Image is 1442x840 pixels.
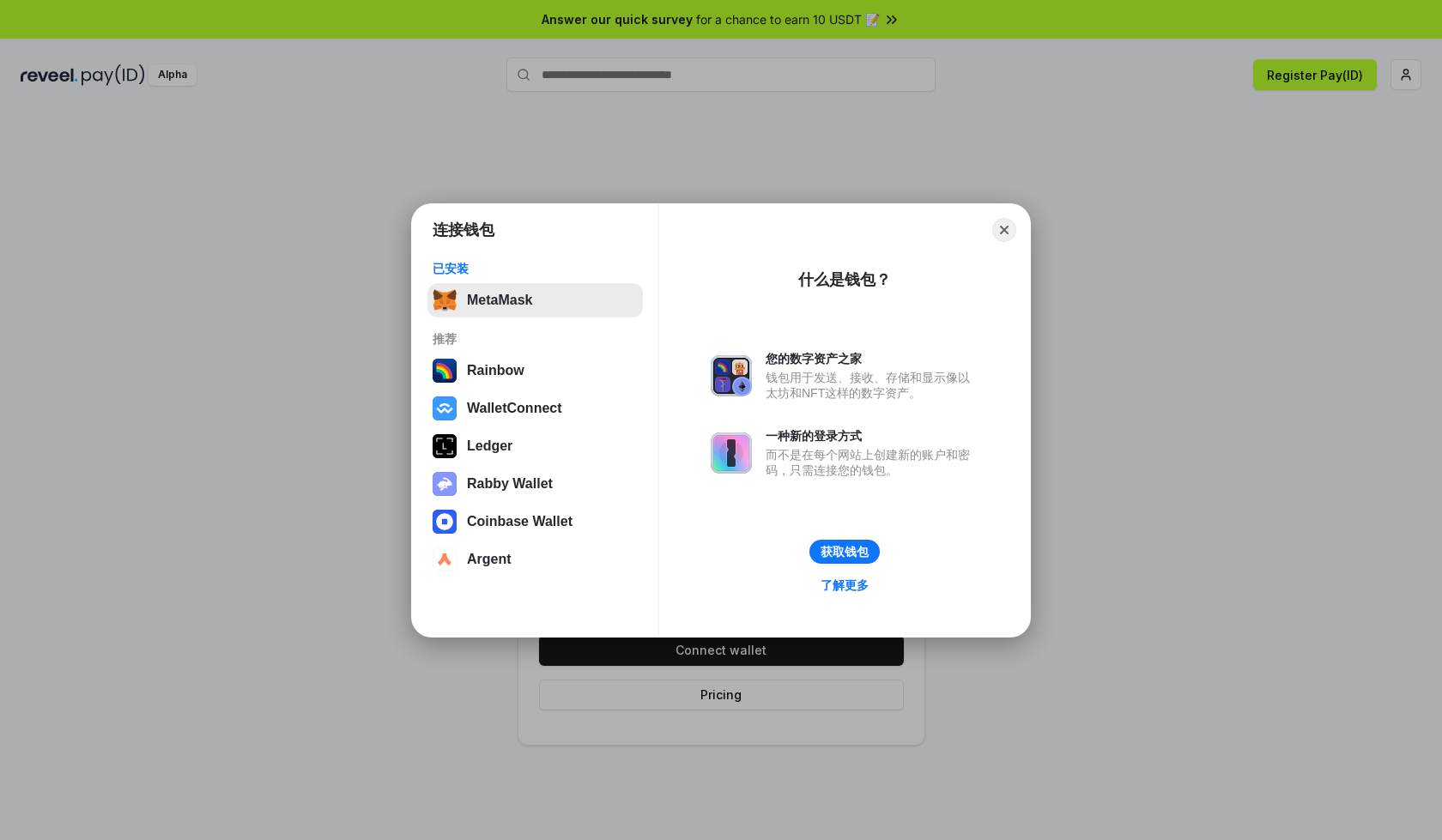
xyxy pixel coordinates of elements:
[766,447,978,478] div: 而不是在每个网站上创建新的账户和密码，只需连接您的钱包。
[711,355,752,396] img: svg+xml,%3Csvg%20xmlns%3D%22http%3A%2F%2Fwww.w3.org%2F2000%2Fsvg%22%20fill%3D%22none%22%20viewBox...
[433,331,638,347] div: 推荐
[433,261,638,276] div: 已安装
[766,351,978,366] div: 您的数字资产之家
[992,218,1016,242] button: Close
[467,363,524,378] div: Rainbow
[467,438,512,454] div: Ledger
[798,269,891,290] div: 什么是钱包？
[427,505,643,539] button: Coinbase Wallet
[427,542,643,577] button: Argent
[766,428,978,444] div: 一种新的登录方式
[433,396,457,420] img: svg+xml,%3Csvg%20width%3D%2228%22%20height%3D%2228%22%20viewBox%3D%220%200%2028%2028%22%20fill%3D...
[809,540,880,564] button: 获取钱包
[467,401,562,416] div: WalletConnect
[427,391,643,426] button: WalletConnect
[821,577,869,593] div: 了解更多
[433,434,457,458] img: svg+xml,%3Csvg%20xmlns%3D%22http%3A%2F%2Fwww.w3.org%2F2000%2Fsvg%22%20width%3D%2228%22%20height%3...
[427,429,643,463] button: Ledger
[427,467,643,501] button: Rabby Wallet
[433,472,457,496] img: svg+xml,%3Csvg%20xmlns%3D%22http%3A%2F%2Fwww.w3.org%2F2000%2Fsvg%22%20fill%3D%22none%22%20viewBox...
[427,354,643,388] button: Rainbow
[433,359,457,383] img: svg+xml,%3Csvg%20width%3D%22120%22%20height%3D%22120%22%20viewBox%3D%220%200%20120%20120%22%20fil...
[711,432,752,474] img: svg+xml,%3Csvg%20xmlns%3D%22http%3A%2F%2Fwww.w3.org%2F2000%2Fsvg%22%20fill%3D%22none%22%20viewBox...
[467,293,532,308] div: MetaMask
[467,552,512,567] div: Argent
[433,288,457,312] img: svg+xml,%3Csvg%20fill%3D%22none%22%20height%3D%2233%22%20viewBox%3D%220%200%2035%2033%22%20width%...
[433,510,457,534] img: svg+xml,%3Csvg%20width%3D%2228%22%20height%3D%2228%22%20viewBox%3D%220%200%2028%2028%22%20fill%3D...
[433,220,494,240] h1: 连接钱包
[467,476,553,492] div: Rabby Wallet
[427,283,643,317] button: MetaMask
[467,514,573,529] div: Coinbase Wallet
[821,544,869,559] div: 获取钱包
[810,574,879,596] a: 了解更多
[433,547,457,571] img: svg+xml,%3Csvg%20width%3D%2228%22%20height%3D%2228%22%20viewBox%3D%220%200%2028%2028%22%20fill%3D...
[766,370,978,401] div: 钱包用于发送、接收、存储和显示像以太坊和NFT这样的数字资产。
